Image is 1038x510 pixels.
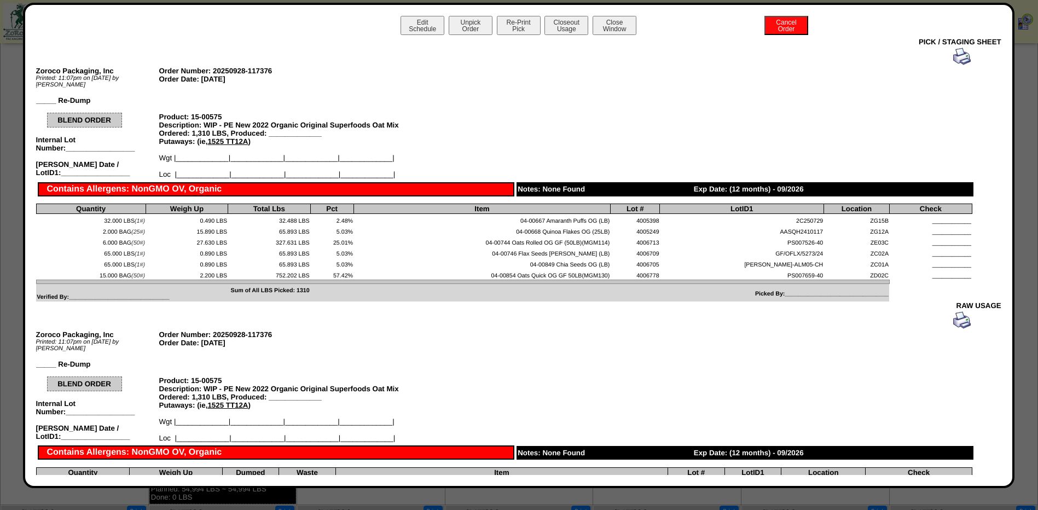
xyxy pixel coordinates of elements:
th: Weigh Up [130,467,222,477]
div: Internal Lot Number:_________________ [36,136,159,152]
th: Item [335,467,668,477]
td: ____________ [889,236,972,247]
th: Dumped [222,467,279,477]
td: 04-00667 Amaranth Puffs OG (LB) [353,214,610,225]
span: (1#) [135,251,145,257]
th: Check [866,467,972,477]
button: CancelOrder [764,16,808,35]
span: (1#) [135,262,145,268]
span: (25#) [131,229,145,235]
div: Wgt |_____________|_____________|_____________|_____________| Loc |_____________|_____________|__... [159,418,433,442]
td: ____________ [889,225,972,236]
td: 0.890 LBS [146,247,228,258]
div: Description: WIP - PE New 2022 Organic Original Superfoods Oat Mix [159,385,433,393]
td: 4005249 [611,225,660,236]
td: 2.000 BAG [36,225,146,236]
div: Order Date: [DATE] [159,339,433,347]
u: 1525 TT12A [207,401,248,409]
td: 0.890 LBS [146,258,228,269]
td: 2.48% [310,214,353,225]
th: Lot # [611,204,660,214]
div: BLEND ORDER [47,376,122,391]
u: 1525 TT12A [207,137,248,146]
td: 2C250729 [660,214,824,225]
div: BLEND ORDER [47,113,122,127]
th: Item [353,204,610,214]
td: ZE03C [824,236,890,247]
th: Quantity [36,204,146,214]
td: ZC02A [824,247,890,258]
div: Putaways: (ie, ) [159,401,433,409]
td: PS007526-40 [660,236,824,247]
div: Verified By:_______________________________ [37,294,309,300]
td: 0.490 LBS [146,214,228,225]
td: 65.893 LBS [228,225,310,236]
td: AASQH2410117 [660,225,824,236]
td: Sum of All LBS Picked: 1310 [36,283,310,301]
td: [PERSON_NAME]-ALM05-CH [660,258,824,269]
th: Weigh Up [146,204,228,214]
td: 04-00746 Flax Seeds [PERSON_NAME] (LB) [353,247,610,258]
td: PS007659-40 [660,269,824,280]
td: 32.000 LBS [36,214,146,225]
td: 5.03% [310,225,353,236]
td: ZC01A [824,258,890,269]
td: 65.000 LBS [36,247,146,258]
td: 4006713 [611,236,660,247]
td: ____________ [889,258,972,269]
div: Contains Allergens: NonGMO OV, Organic [38,445,514,460]
td: ____________ [889,269,972,280]
div: Printed: 11:07pm on [DATE] by [PERSON_NAME] [36,339,159,352]
button: CloseoutUsage [544,16,588,35]
th: LotID1 [660,204,824,214]
button: EditSchedule [401,16,444,35]
div: Product: 15-00575 [159,376,433,385]
th: Location [824,204,890,214]
a: CloseWindow [592,25,637,33]
div: Exp Date: (12 months) - 09/2026 [692,446,973,460]
td: ZG15B [824,214,890,225]
button: UnpickOrder [449,16,492,35]
td: 57.42% [310,269,353,280]
div: Exp Date: (12 months) - 09/2026 [692,182,973,196]
div: Ordered: 1,310 LBS, Produced: _____________ [159,129,433,137]
td: ____________ [889,247,972,258]
td: 5.03% [310,258,353,269]
div: Internal Lot Number:_________________ [36,399,159,416]
td: 04-00849 Chia Seeds OG (LB) [353,258,610,269]
th: Quantity [36,467,130,477]
td: 2.200 LBS [146,269,228,280]
div: Putaways: (ie, ) [159,137,433,146]
span: (50#) [131,273,145,279]
button: CloseWindow [593,16,636,35]
div: Ordered: 1,310 LBS, Produced: _____________ [159,393,433,401]
div: [PERSON_NAME] Date / LotID1:_________________ [36,424,159,441]
div: PICK / STAGING SHEET [36,38,1001,46]
th: Location [781,467,866,477]
div: Product: 15-00575 [159,113,433,121]
div: RAW USAGE [36,302,1001,310]
div: _____ Re-Dump [36,360,159,368]
img: print.gif [953,311,971,329]
td: ZG12A [824,225,890,236]
th: Lot # [668,467,724,477]
div: Zoroco Packaging, Inc [36,67,159,75]
td: 6.000 BAG [36,236,146,247]
td: 15.890 LBS [146,225,228,236]
td: 4006709 [611,247,660,258]
img: print.gif [953,48,971,65]
td: 32.488 LBS [228,214,310,225]
th: Waste [279,467,336,477]
div: Notes: None Found [517,446,693,460]
td: 25.01% [310,236,353,247]
td: 65.893 LBS [228,258,310,269]
td: 27.630 LBS [146,236,228,247]
td: 04-00744 Oats Rolled OG GF (50LB)(MGM114) [353,236,610,247]
td: Picked By:________________________________ [310,283,889,301]
div: _____ Re-Dump [36,96,159,105]
th: Check [889,204,972,214]
div: Contains Allergens: NonGMO OV, Organic [38,182,514,196]
button: Re-PrintPick [497,16,541,35]
th: LotID1 [724,467,781,477]
th: Total Lbs [228,204,310,214]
